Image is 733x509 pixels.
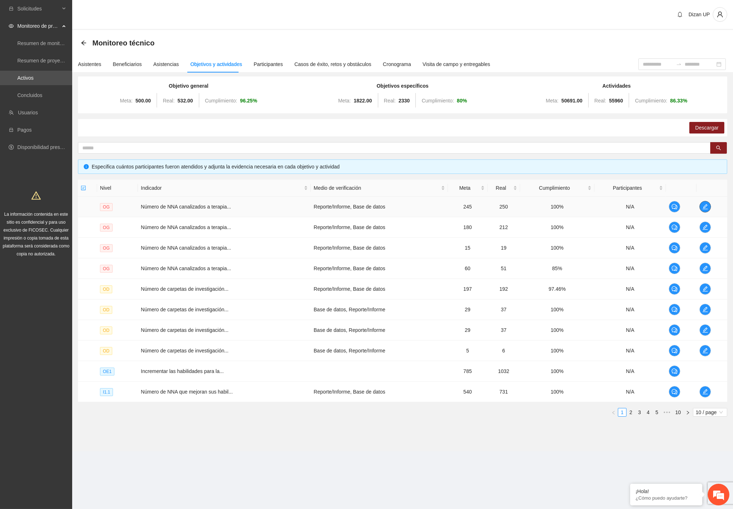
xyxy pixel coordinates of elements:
[311,217,448,238] td: Reporte/Informe, Base de datos
[644,408,653,417] li: 4
[398,98,410,104] strong: 2330
[618,408,627,417] li: 1
[594,320,666,341] td: N/A
[100,347,112,355] span: OD
[4,197,138,222] textarea: Escriba su mensaje y pulse “Intro”
[488,320,520,341] td: 37
[81,40,87,46] span: arrow-left
[100,224,113,232] span: OG
[520,382,594,402] td: 100%
[311,320,448,341] td: Base de datos, Reporte/Informe
[81,40,87,46] div: Back
[311,382,448,402] td: Reporte/Informe, Base de datos
[17,40,70,46] a: Resumen de monitoreo
[520,299,594,320] td: 100%
[594,341,666,361] td: N/A
[699,221,711,233] button: edit
[684,408,692,417] button: right
[710,142,727,154] button: search
[490,184,512,192] span: Real
[448,258,488,279] td: 60
[338,98,351,104] span: Meta:
[17,144,79,150] a: Disponibilidad presupuestal
[597,184,658,192] span: Participantes
[670,98,688,104] strong: 86.33 %
[700,307,711,312] span: edit
[661,408,673,417] span: •••
[699,304,711,315] button: edit
[520,320,594,341] td: 100%
[448,238,488,258] td: 15
[9,23,14,28] span: eye
[594,382,666,402] td: N/A
[669,386,680,398] button: comment
[699,283,711,295] button: edit
[17,1,60,16] span: Solicitudes
[689,12,710,17] span: Dizan UP
[669,324,680,336] button: comment
[9,6,14,11] span: inbox
[716,145,721,151] span: search
[92,37,154,49] span: Monitoreo técnico
[100,244,113,252] span: OG
[311,180,448,197] th: Medio de verificación
[141,286,228,292] span: Número de carpetas de investigación...
[488,180,520,197] th: Real
[448,341,488,361] td: 5
[635,98,667,104] span: Cumplimiento:
[18,110,38,115] a: Usuarios
[673,408,684,417] li: 10
[383,60,411,68] div: Cronograma
[100,306,112,314] span: OD
[684,408,692,417] li: Next Page
[609,98,623,104] strong: 55960
[31,191,41,200] span: warning
[38,37,121,46] div: Chatee con nosotros ahora
[700,389,711,395] span: edit
[546,98,558,104] span: Meta:
[17,19,60,33] span: Monitoreo de proyectos
[594,180,666,197] th: Participantes
[141,245,231,251] span: Número de NNA canalizados a terapia...
[689,122,724,133] button: Descargar
[661,408,673,417] li: Next 5 Pages
[611,411,616,415] span: left
[674,9,686,20] button: bell
[653,408,661,416] a: 5
[644,408,652,416] a: 4
[17,58,95,63] a: Resumen de proyectos aprobados
[699,324,711,336] button: edit
[141,327,228,333] span: Número de carpetas de investigación...
[695,124,719,132] span: Descargar
[17,75,34,81] a: Activos
[700,348,711,354] span: edit
[488,361,520,382] td: 1032
[700,266,711,271] span: edit
[669,201,680,212] button: comment
[676,61,682,67] span: to
[17,127,32,133] a: Pagos
[676,61,682,67] span: swap-right
[17,92,42,98] a: Concluidos
[594,279,666,299] td: N/A
[520,197,594,217] td: 100%
[113,60,142,68] div: Beneficiarios
[488,238,520,258] td: 19
[92,163,721,171] div: Especifica cuántos participantes fueron atendidos y adjunta la evidencia necesaria en cada objeti...
[448,279,488,299] td: 197
[141,368,224,374] span: Incrementar las habilidades para la...
[520,180,594,197] th: Cumplimiento
[686,411,690,415] span: right
[191,60,242,68] div: Objetivos y actividades
[602,83,631,89] strong: Actividades
[699,345,711,356] button: edit
[488,299,520,320] td: 37
[594,299,666,320] td: N/A
[451,184,479,192] span: Meta
[520,361,594,382] td: 100%
[205,98,237,104] span: Cumplimiento:
[178,98,193,104] strong: 532.00
[699,242,711,254] button: edit
[636,495,697,501] p: ¿Cómo puedo ayudarte?
[457,98,467,104] strong: 80 %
